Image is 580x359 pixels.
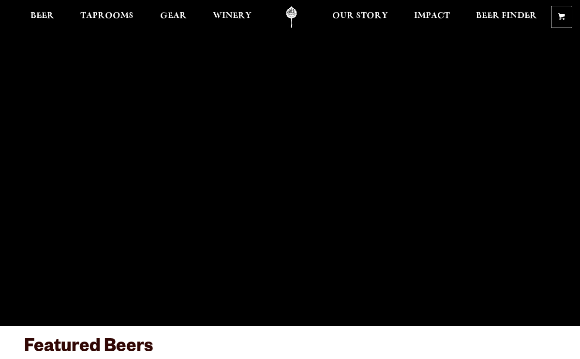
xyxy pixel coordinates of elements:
[273,6,310,28] a: Odell Home
[24,6,60,28] a: Beer
[332,12,388,20] span: Our Story
[80,12,134,20] span: Taprooms
[30,12,54,20] span: Beer
[326,6,394,28] a: Our Story
[154,6,193,28] a: Gear
[213,12,252,20] span: Winery
[408,6,456,28] a: Impact
[470,6,543,28] a: Beer Finder
[207,6,258,28] a: Winery
[414,12,450,20] span: Impact
[476,12,537,20] span: Beer Finder
[160,12,187,20] span: Gear
[74,6,140,28] a: Taprooms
